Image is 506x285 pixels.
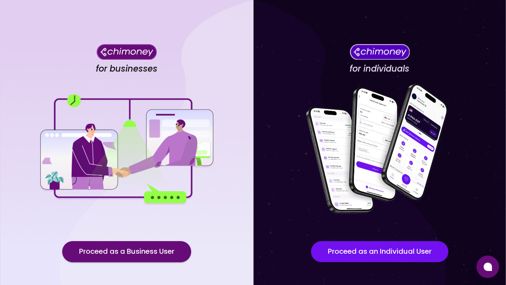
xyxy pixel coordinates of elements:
[39,94,214,205] img: for businesses
[476,256,499,278] button: Open chat window
[350,44,410,60] img: Chimoney for individuals
[350,64,409,74] h4: for individuals
[311,241,448,262] button: Proceed as an Individual User
[62,241,191,262] button: Proceed as a Business User
[97,44,157,60] img: Chimoney for businesses
[292,80,467,220] img: for individuals
[96,64,157,74] h4: for businesses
